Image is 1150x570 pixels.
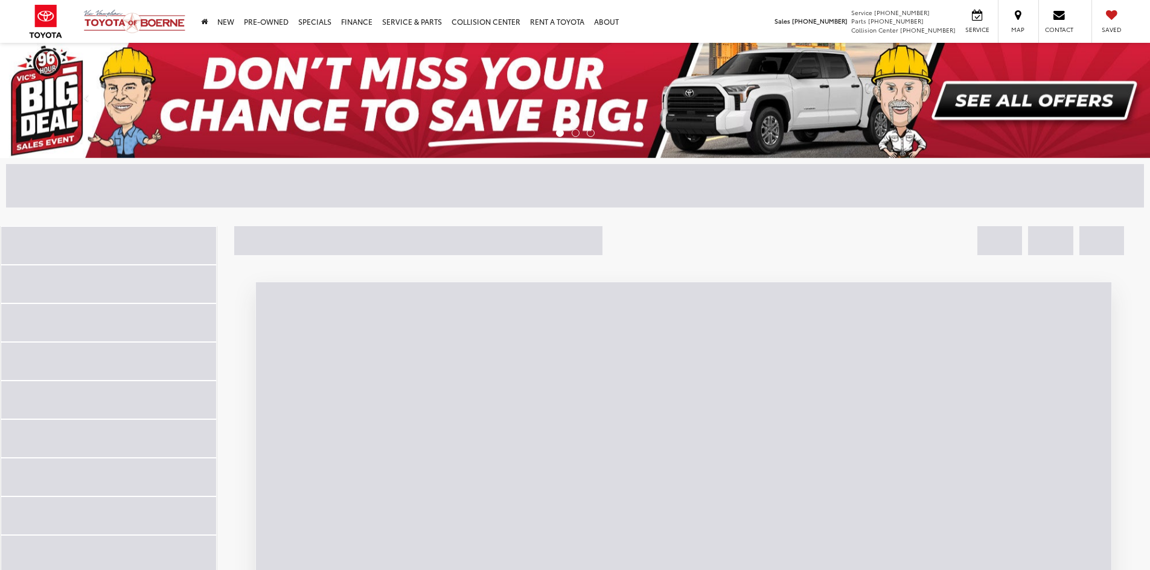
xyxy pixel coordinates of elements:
[83,9,186,34] img: Vic Vaughan Toyota of Boerne
[1005,25,1031,34] span: Map
[868,16,924,25] span: [PHONE_NUMBER]
[792,16,848,25] span: [PHONE_NUMBER]
[851,25,898,34] span: Collision Center
[851,8,872,17] span: Service
[963,25,991,34] span: Service
[851,16,866,25] span: Parts
[775,16,790,25] span: Sales
[900,25,956,34] span: [PHONE_NUMBER]
[1045,25,1073,34] span: Contact
[1098,25,1125,34] span: Saved
[874,8,930,17] span: [PHONE_NUMBER]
